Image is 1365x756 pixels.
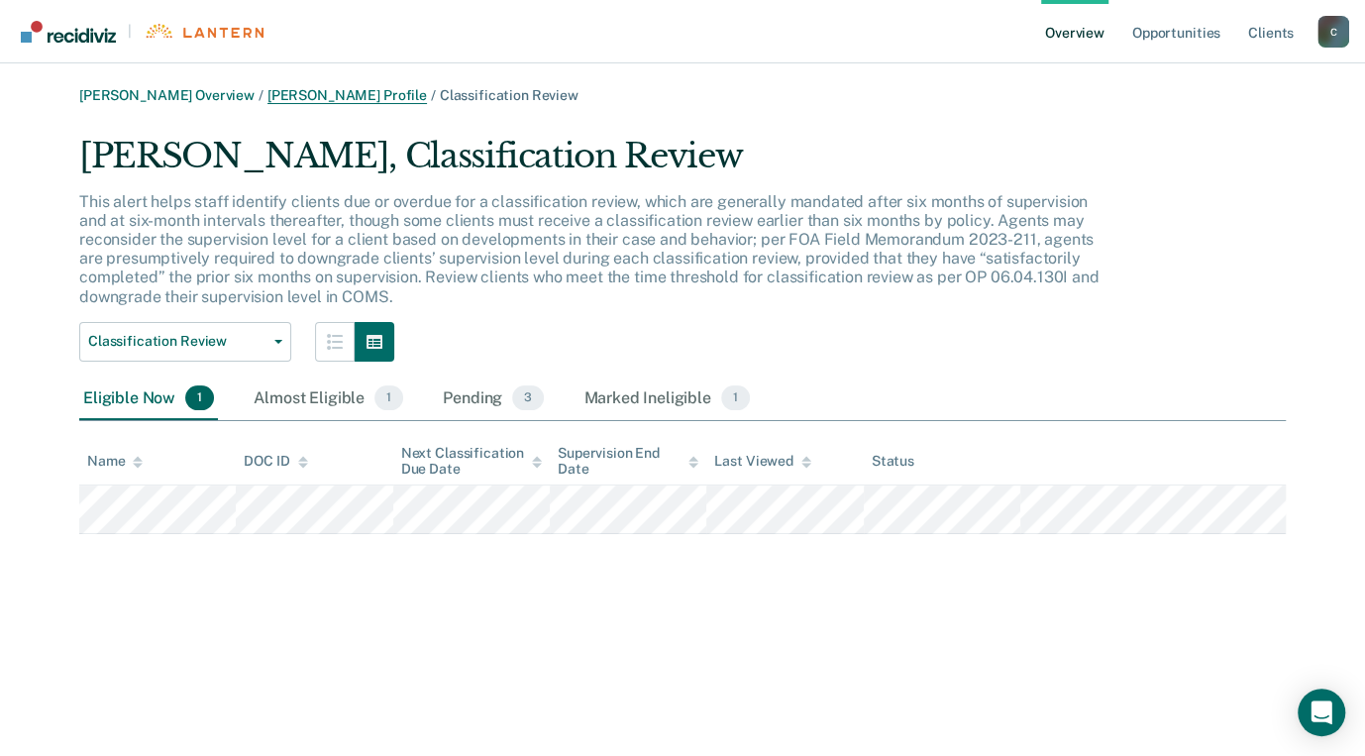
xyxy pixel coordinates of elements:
[374,385,403,411] span: 1
[401,445,542,479] div: Next Classification Due Date
[1317,16,1349,48] button: Profile dropdown button
[79,378,218,421] div: Eligible Now1
[579,378,754,421] div: Marked Ineligible1
[1298,689,1345,736] div: Open Intercom Messenger
[21,21,116,43] img: Recidiviz
[185,385,214,411] span: 1
[714,453,810,470] div: Last Viewed
[144,24,263,39] img: Lantern
[427,87,440,103] span: /
[721,385,750,411] span: 1
[87,453,143,470] div: Name
[250,378,407,421] div: Almost Eligible1
[872,453,914,470] div: Status
[512,385,544,411] span: 3
[440,87,578,103] span: Classification Review
[255,87,267,103] span: /
[88,333,266,350] span: Classification Review
[1317,16,1349,48] div: C
[244,453,307,470] div: DOC ID
[79,322,291,362] button: Classification Review
[116,23,144,40] span: |
[79,136,1103,192] div: [PERSON_NAME], Classification Review
[267,87,427,104] a: [PERSON_NAME] Profile
[439,378,548,421] div: Pending3
[79,87,255,103] a: [PERSON_NAME] Overview
[79,192,1099,306] p: This alert helps staff identify clients due or overdue for a classification review, which are gen...
[558,445,698,479] div: Supervision End Date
